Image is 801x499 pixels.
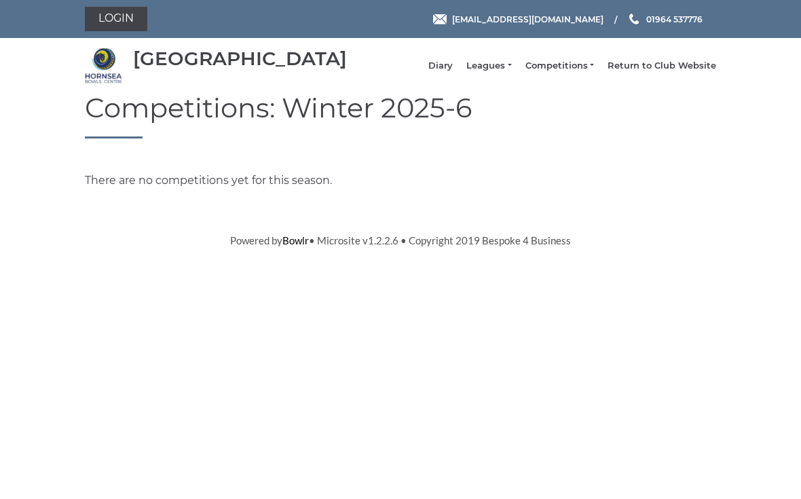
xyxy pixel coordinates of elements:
[433,13,603,26] a: Email [EMAIL_ADDRESS][DOMAIN_NAME]
[466,60,511,72] a: Leagues
[608,60,716,72] a: Return to Club Website
[452,14,603,24] span: [EMAIL_ADDRESS][DOMAIN_NAME]
[629,14,639,24] img: Phone us
[428,60,453,72] a: Diary
[85,93,716,138] h1: Competitions: Winter 2025-6
[230,234,571,246] span: Powered by • Microsite v1.2.2.6 • Copyright 2019 Bespoke 4 Business
[646,14,703,24] span: 01964 537776
[85,7,147,31] a: Login
[75,172,726,189] div: There are no competitions yet for this season.
[133,48,347,69] div: [GEOGRAPHIC_DATA]
[85,47,122,84] img: Hornsea Bowls Centre
[525,60,594,72] a: Competitions
[282,234,309,246] a: Bowlr
[433,14,447,24] img: Email
[627,13,703,26] a: Phone us 01964 537776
